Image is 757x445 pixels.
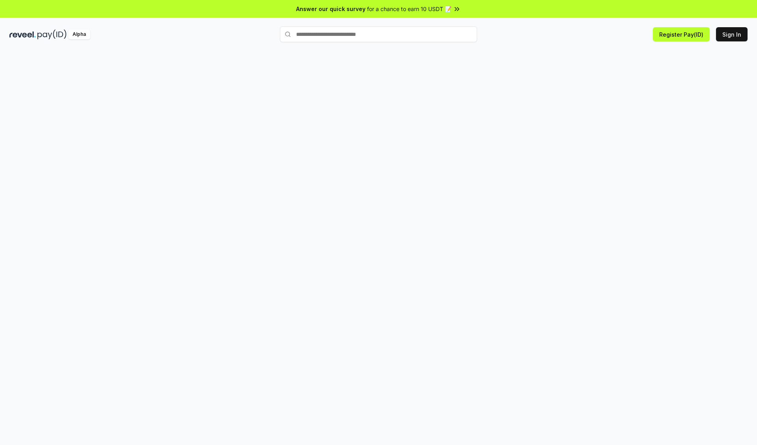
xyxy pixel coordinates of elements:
div: Alpha [68,30,90,39]
button: Sign In [716,27,748,41]
span: Answer our quick survey [296,5,365,13]
span: for a chance to earn 10 USDT 📝 [367,5,451,13]
img: pay_id [37,30,67,39]
img: reveel_dark [9,30,36,39]
button: Register Pay(ID) [653,27,710,41]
